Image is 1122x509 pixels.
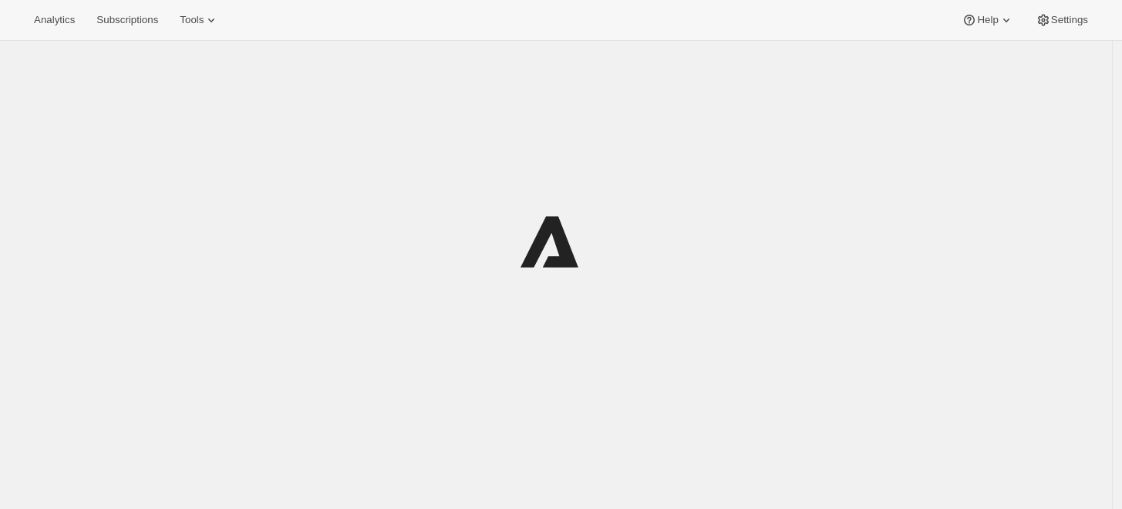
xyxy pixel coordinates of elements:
[1051,14,1088,26] span: Settings
[1026,9,1097,31] button: Settings
[34,14,75,26] span: Analytics
[96,14,158,26] span: Subscriptions
[25,9,84,31] button: Analytics
[87,9,167,31] button: Subscriptions
[977,14,998,26] span: Help
[952,9,1023,31] button: Help
[180,14,204,26] span: Tools
[170,9,228,31] button: Tools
